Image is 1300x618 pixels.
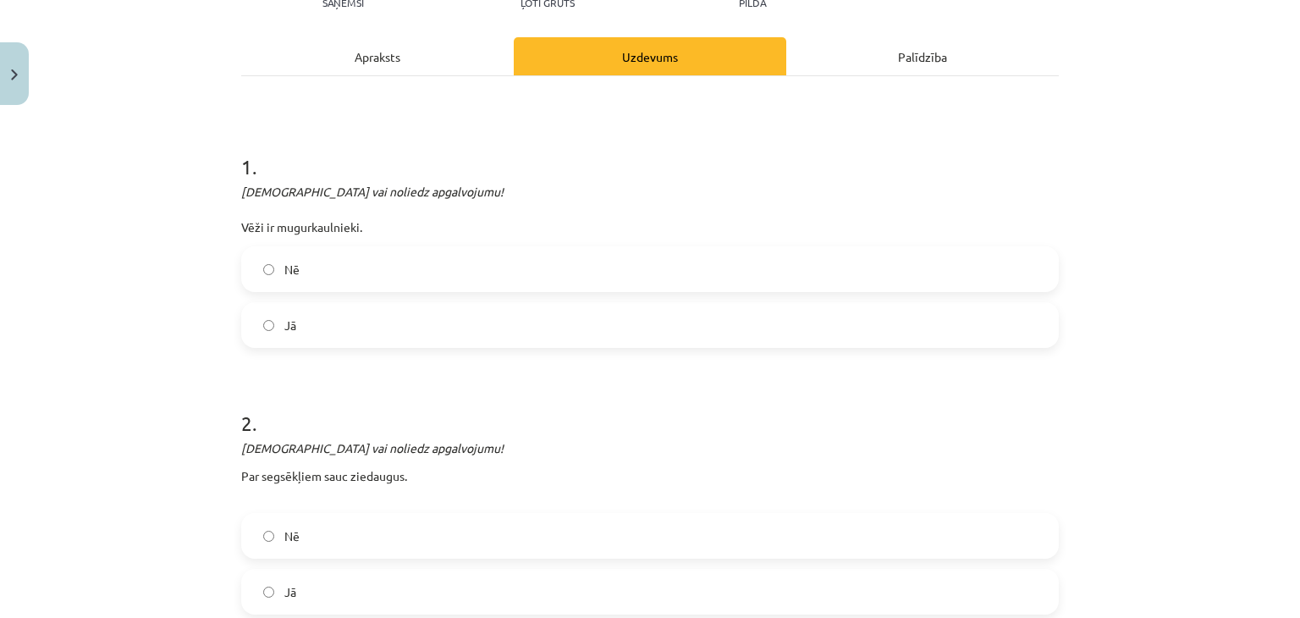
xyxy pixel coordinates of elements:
[241,184,504,199] em: [DEMOGRAPHIC_DATA] vai noliedz apgalvojumu!
[263,264,274,275] input: Nē
[786,37,1059,75] div: Palīdzība
[11,69,18,80] img: icon-close-lesson-0947bae3869378f0d4975bcd49f059093ad1ed9edebbc8119c70593378902aed.svg
[241,440,504,455] em: [DEMOGRAPHIC_DATA] vai noliedz apgalvojumu!
[241,125,1059,178] h1: 1 .
[263,531,274,542] input: Nē
[263,320,274,331] input: Jā
[241,37,514,75] div: Apraksts
[263,587,274,598] input: Jā
[514,37,786,75] div: Uzdevums
[284,317,296,334] span: Jā
[284,261,300,279] span: Nē
[284,583,296,601] span: Jā
[241,467,1059,503] p: Par segsēkļiem sauc ziedaugus.
[284,527,300,545] span: Nē
[241,183,1059,236] p: Vēži ir mugurkaulnieki.
[241,382,1059,434] h1: 2 .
